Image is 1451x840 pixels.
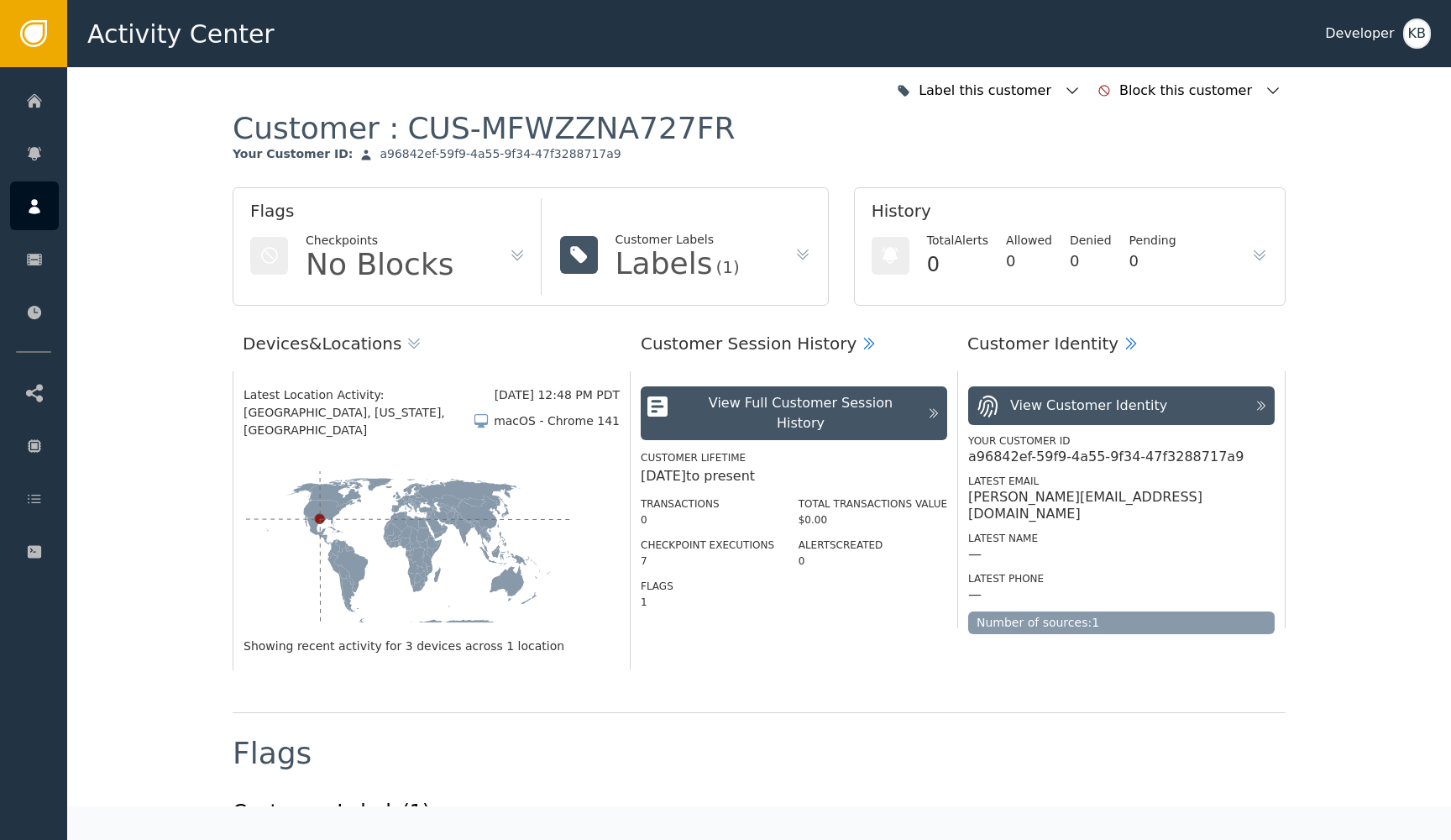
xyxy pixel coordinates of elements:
[968,571,1275,586] div: Latest Phone
[244,386,495,404] div: Latest Location Activity:
[1093,72,1286,109] button: Block this customer
[1119,81,1256,101] div: Block this customer
[641,580,673,592] label: Flags
[615,249,713,279] div: Labels
[1070,249,1112,272] div: 0
[244,404,473,439] span: [GEOGRAPHIC_DATA], [US_STATE], [GEOGRAPHIC_DATA]
[968,433,1275,449] div: Your Customer ID
[927,249,988,280] div: 0
[250,198,526,232] div: Flags
[1129,232,1176,249] div: Pending
[799,539,883,551] label: Alerts Created
[641,539,774,551] label: Checkpoint Executions
[968,531,1275,546] div: Latest Name
[968,586,982,603] div: —
[715,259,739,276] div: (1)
[641,512,774,528] div: 0
[919,81,1056,101] div: Label this customer
[1403,18,1431,49] button: KB
[469,802,606,822] div: Label this customer
[233,797,430,827] div: Customer Labels (1)
[799,512,947,528] div: $0.00
[893,72,1085,109] button: Label this customer
[443,794,636,831] button: Label this customer
[306,232,454,249] div: Checkpoints
[968,386,1275,425] button: View Customer Identity
[968,612,1275,634] div: Number of sources: 1
[968,474,1275,489] div: Latest Email
[1325,24,1394,44] div: Developer
[233,147,353,162] div: Your Customer ID :
[407,109,735,147] div: CUS-MFWZZNA727FR
[244,638,620,655] div: Showing recent activity for 3 devices across 1 location
[683,393,919,433] div: View Full Customer Session History
[494,412,620,430] div: macOS - Chrome 141
[641,498,720,510] label: Transactions
[495,386,620,404] div: [DATE] 12:48 PM PDT
[927,232,988,249] div: Total Alerts
[233,109,735,147] div: Customer :
[641,331,856,356] div: Customer Session History
[641,466,947,486] div: [DATE] to present
[380,147,621,162] div: a96842ef-59f9-4a55-9f34-47f3288717a9
[799,498,947,510] label: Total Transactions Value
[967,331,1118,356] div: Customer Identity
[872,198,1268,232] div: History
[87,15,275,53] span: Activity Center
[1129,249,1176,272] div: 0
[799,554,947,569] div: 0
[1006,249,1052,272] div: 0
[968,546,982,563] div: —
[641,386,947,440] button: View Full Customer Session History
[1070,232,1112,249] div: Denied
[968,449,1244,465] div: a96842ef-59f9-4a55-9f34-47f3288717a9
[1010,396,1167,416] div: View Customer Identity
[243,331,401,356] div: Devices & Locations
[968,489,1275,522] div: [PERSON_NAME][EMAIL_ADDRESS][DOMAIN_NAME]
[306,249,454,280] div: No Blocks
[641,452,746,464] label: Customer Lifetime
[1006,232,1052,249] div: Allowed
[641,554,774,569] div: 7
[233,738,312,769] div: Flags
[615,231,740,249] div: Customer Labels
[641,595,774,610] div: 1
